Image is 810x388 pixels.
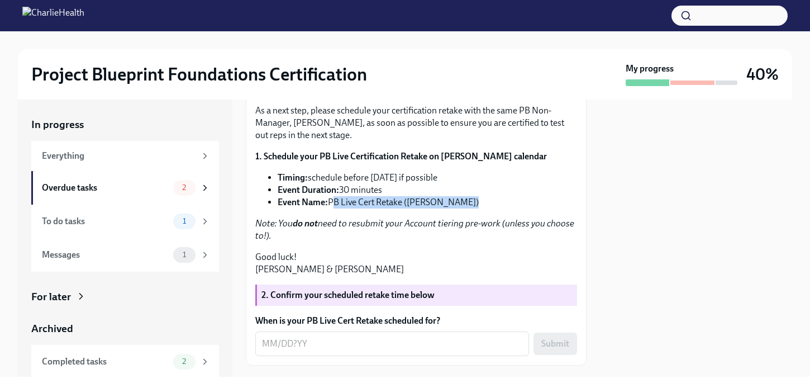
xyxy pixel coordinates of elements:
div: Overdue tasks [42,182,169,194]
strong: Timing: [278,172,308,183]
strong: My progress [626,63,674,75]
span: 1 [176,217,193,225]
em: Note: You need to resubmit your Account tiering pre-work (unless you choose to!). [255,218,574,241]
span: 2 [175,183,193,192]
a: In progress [31,117,219,132]
li: schedule before [DATE] if possible [278,172,577,184]
span: 2 [175,357,193,366]
h2: Project Blueprint Foundations Certification [31,63,367,86]
a: To do tasks1 [31,205,219,238]
div: For later [31,290,71,304]
img: CharlieHealth [22,7,84,25]
div: Messages [42,249,169,261]
span: 1 [176,250,193,259]
div: Completed tasks [42,356,169,368]
a: Messages1 [31,238,219,272]
strong: 2. Confirm your scheduled retake time below [261,290,435,300]
strong: Event Duration: [278,184,339,195]
li: 30 minutes [278,184,577,196]
label: When is your PB Live Cert Retake scheduled for? [255,315,577,327]
li: PB Live Cert Retake ([PERSON_NAME]) [278,196,577,209]
h3: 40% [746,64,779,84]
a: Completed tasks2 [31,345,219,378]
a: For later [31,290,219,304]
p: Good luck! [PERSON_NAME] & [PERSON_NAME] [255,251,577,276]
strong: do not [293,218,318,229]
div: To do tasks [42,215,169,228]
a: Archived [31,321,219,336]
strong: Event Name: [278,197,328,207]
a: Everything [31,141,219,171]
div: Everything [42,150,196,162]
a: Overdue tasks2 [31,171,219,205]
strong: 1. Schedule your PB Live Certification Retake on [PERSON_NAME] calendar [255,151,547,162]
p: As a next step, please schedule your certification retake with the same PB Non-Manager, [PERSON_N... [255,105,577,141]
